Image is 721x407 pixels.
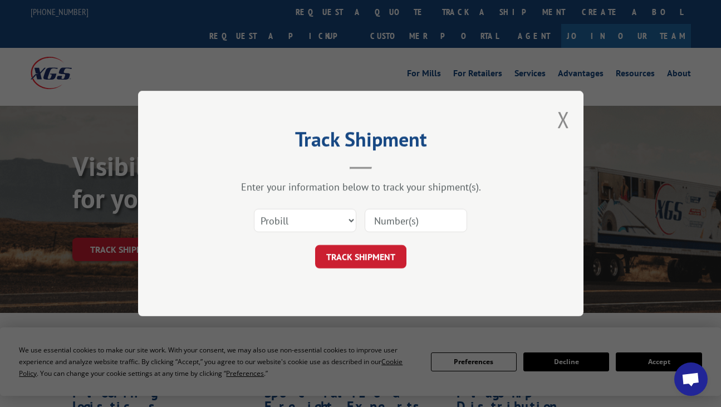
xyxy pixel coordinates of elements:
[557,105,570,134] button: Close modal
[315,245,406,268] button: TRACK SHIPMENT
[194,180,528,193] div: Enter your information below to track your shipment(s).
[365,209,467,232] input: Number(s)
[674,362,708,396] div: Open chat
[194,131,528,153] h2: Track Shipment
